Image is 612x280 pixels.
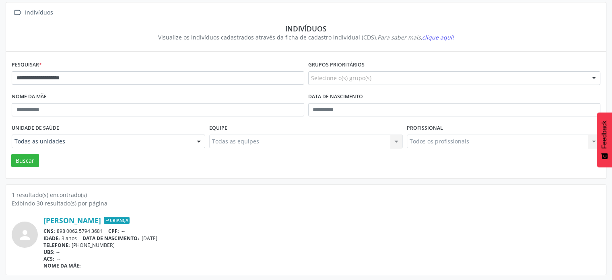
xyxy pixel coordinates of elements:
[43,242,70,249] span: TELEFONE:
[43,249,600,255] div: --
[209,122,227,135] label: Equipe
[57,255,60,262] span: --
[122,228,125,234] span: --
[23,7,54,19] div: Indivíduos
[407,122,443,135] label: Profissional
[377,33,454,41] i: Para saber mais,
[43,235,600,242] div: 3 anos
[43,249,55,255] span: UBS:
[12,7,54,19] a:  Indivíduos
[12,191,600,199] div: 1 resultado(s) encontrado(s)
[308,91,363,103] label: Data de nascimento
[142,235,157,242] span: [DATE]
[311,74,371,82] span: Selecione o(s) grupo(s)
[43,235,60,242] span: IDADE:
[108,228,119,234] span: CPF:
[43,262,81,269] span: NOME DA MÃE:
[14,137,189,145] span: Todas as unidades
[12,59,42,71] label: Pesquisar
[597,112,612,167] button: Feedback - Mostrar pesquisa
[12,199,600,207] div: Exibindo 30 resultado(s) por página
[308,59,365,71] label: Grupos prioritários
[82,235,139,242] span: DATA DE NASCIMENTO:
[43,228,55,234] span: CNS:
[43,255,54,262] span: ACS:
[12,91,47,103] label: Nome da mãe
[18,228,32,242] i: person
[12,7,23,19] i: 
[12,122,59,135] label: Unidade de saúde
[11,154,39,168] button: Buscar
[17,33,595,41] div: Visualize os indivíduos cadastrados através da ficha de cadastro individual (CDS).
[43,242,600,249] div: [PHONE_NUMBER]
[422,33,454,41] span: clique aqui!
[43,228,600,234] div: 898 0062 5794 3681
[104,217,130,224] span: Criança
[601,120,608,149] span: Feedback
[17,24,595,33] div: Indivíduos
[43,216,101,225] a: [PERSON_NAME]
